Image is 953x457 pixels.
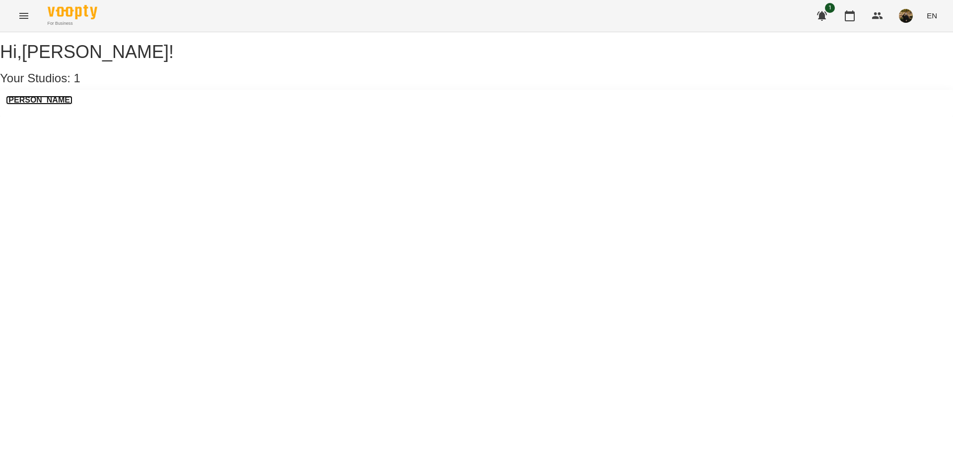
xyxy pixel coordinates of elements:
a: [PERSON_NAME] [6,96,72,105]
button: EN [923,6,941,25]
span: For Business [48,20,97,27]
img: 30463036ea563b2b23a8b91c0e98b0e0.jpg [899,9,913,23]
span: EN [927,10,937,21]
img: Voopty Logo [48,5,97,19]
button: Menu [12,4,36,28]
span: 1 [825,3,835,13]
span: 1 [74,71,80,85]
